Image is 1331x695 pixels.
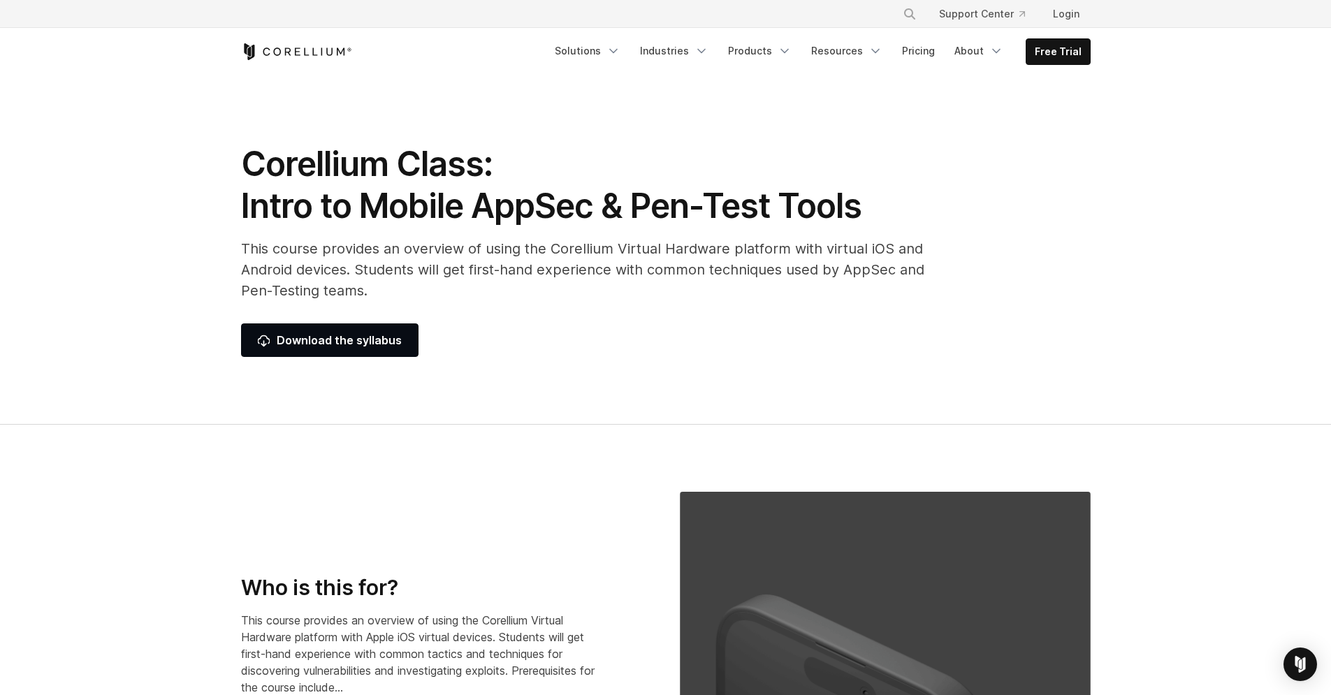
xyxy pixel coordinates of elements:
a: Login [1042,1,1091,27]
a: Download the syllabus [241,323,419,357]
a: About [946,38,1012,64]
a: Resources [803,38,891,64]
a: Pricing [894,38,943,64]
a: Products [720,38,800,64]
h3: Who is this for? [241,575,599,601]
a: Support Center [928,1,1036,27]
div: Navigation Menu [546,38,1091,65]
h1: Corellium Class: Intro to Mobile AppSec & Pen-Test Tools [241,143,940,227]
a: Corellium Home [241,43,352,60]
a: Industries [632,38,717,64]
a: Free Trial [1026,39,1090,64]
div: Open Intercom Messenger [1283,648,1317,681]
button: Search [897,1,922,27]
span: Download the syllabus [258,332,402,349]
p: This course provides an overview of using the Corellium Virtual Hardware platform with virtual iO... [241,238,940,301]
a: Solutions [546,38,629,64]
div: Navigation Menu [886,1,1091,27]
